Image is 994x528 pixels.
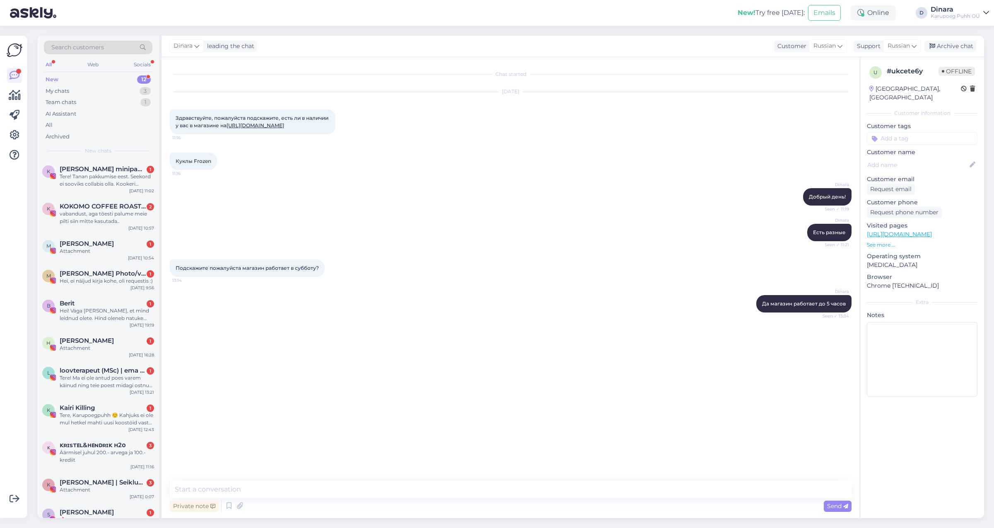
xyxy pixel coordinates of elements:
[147,270,154,278] div: 1
[128,426,154,433] div: [DATE] 12:43
[60,210,154,225] div: vabandust, aga tõesti palume meie pilti siin mitte kasutada..
[867,184,915,195] div: Request email
[130,389,154,395] div: [DATE] 13:21
[46,133,70,141] div: Archived
[738,8,805,18] div: Try free [DATE]:
[86,59,100,70] div: Web
[46,340,51,346] span: H
[46,98,76,107] div: Team chats
[176,265,319,271] span: Подскажите пожалуйста магазин работает в субботу?
[867,241,977,249] p: See more ...
[867,221,977,230] p: Visited pages
[60,240,114,247] span: Marjen Võsujalg
[47,370,50,376] span: l
[867,132,977,145] input: Add a tag
[46,243,51,249] span: M
[916,7,927,19] div: D
[808,5,841,21] button: Emails
[147,240,154,248] div: 1
[147,479,154,487] div: 3
[147,300,154,308] div: 1
[818,206,849,212] span: Seen ✓ 11:19
[46,121,53,129] div: All
[137,75,151,84] div: 12
[7,42,22,58] img: Askly Logo
[867,311,977,320] p: Notes
[931,13,980,19] div: Karupoeg Puhh OÜ
[867,122,977,131] p: Customer tags
[140,98,151,107] div: 1
[60,449,154,464] div: Äärmisel juhul 200.- arvega ja 100.- krediit
[818,182,849,188] span: Dinara
[867,281,977,290] p: Chrome [TECHNICAL_ID]
[774,42,806,51] div: Customer
[47,511,50,518] span: S
[47,407,51,413] span: K
[60,412,154,426] div: Tere, Karupoegpuhh ☺️ Kahjuks ei ole mul hetkel mahti uusi koostöid vastu [PERSON_NAME]. Aga aitä...
[147,337,154,345] div: 1
[176,115,330,128] span: Здравствуйте, пожалуйста подскажите, есть ли в наличии у вас в магазине на
[867,207,942,218] div: Request phone number
[809,194,846,200] span: Добрый день!
[130,285,154,291] div: [DATE] 9:56
[827,502,848,510] span: Send
[147,404,154,412] div: 1
[46,75,58,84] div: New
[939,67,975,76] span: Offline
[147,166,154,173] div: 1
[867,175,977,184] p: Customer email
[60,404,95,412] span: Kairi Killing
[227,122,284,128] a: [URL][DOMAIN_NAME]
[762,300,846,307] span: Да магазин работает до 5 часов
[128,255,154,261] div: [DATE] 10:54
[46,110,76,118] div: AI Assistant
[60,441,125,449] span: ᴋʀɪsᴛᴇʟ&ʜᴇɴᴅʀɪᴋ ʜ2ᴏ
[51,43,104,52] span: Search customers
[867,261,977,269] p: [MEDICAL_DATA]
[60,344,154,352] div: Attachment
[129,352,154,358] div: [DATE] 16:28
[867,109,977,117] div: Customer information
[172,170,203,177] span: 11:16
[130,322,154,328] div: [DATE] 19:19
[867,252,977,261] p: Operating system
[60,307,154,322] div: Hei! Väga [PERSON_NAME], et mind leidnud olete. Hind oleneb natuke sisust (kas koos lastega v [PE...
[47,303,51,309] span: B
[813,41,836,51] span: Russian
[818,217,849,223] span: Dinara
[46,273,51,279] span: M
[60,270,146,277] span: Magnus Heinmets Photo/video
[851,5,896,20] div: Online
[60,367,146,374] span: loovterapeut (MSc) | ema | ettevõtja Alissa Kiinvald
[147,203,154,211] div: 2
[60,479,146,486] span: Kristin Indov | Seiklused koos lastega
[128,225,154,231] div: [DATE] 10:57
[147,367,154,375] div: 1
[60,277,154,285] div: Hei, ei näijud kirja kohe, oli requestis :)
[60,337,114,344] span: Hans Linnutaja
[170,501,219,512] div: Private note
[129,188,154,194] div: [DATE] 11:02
[867,230,932,238] a: [URL][DOMAIN_NAME]
[873,69,878,75] span: u
[867,198,977,207] p: Customer phone
[172,277,203,283] span: 13:14
[147,442,154,449] div: 3
[46,87,69,95] div: My chats
[47,168,51,174] span: K
[924,41,977,52] div: Archive chat
[887,66,939,76] div: # ukcete6y
[85,147,111,155] span: New chats
[867,148,977,157] p: Customer name
[60,374,154,389] div: Tere! Ma ei ole antud poes varem käinud ning teie poest midagi ostnud, mis tähendab, et ma ei ole...
[130,494,154,500] div: [DATE] 0:07
[147,509,154,516] div: 1
[888,41,910,51] span: Russian
[140,87,151,95] div: 3
[818,288,849,295] span: Dinara
[204,42,254,51] div: leading the chat
[172,135,203,141] span: 11:16
[47,482,51,488] span: K
[170,88,852,95] div: [DATE]
[60,247,154,255] div: Attachment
